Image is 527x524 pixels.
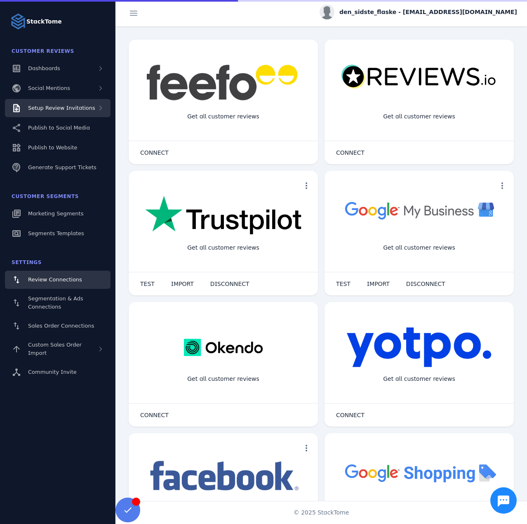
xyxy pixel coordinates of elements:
[346,327,492,368] img: yotpo.png
[132,276,163,292] button: TEST
[328,407,373,423] button: CONNECT
[5,317,111,335] a: Sales Order Connections
[328,276,359,292] button: TEST
[376,106,462,127] div: Get all customer reviews
[140,150,169,156] span: CONNECT
[359,276,398,292] button: IMPORT
[163,276,202,292] button: IMPORT
[28,105,95,111] span: Setup Review Invitations
[298,177,315,194] button: more
[5,158,111,177] a: Generate Support Tickets
[181,368,266,390] div: Get all customer reviews
[341,458,497,487] img: googleshopping.png
[320,5,517,19] button: den_sidste_flaske - [EMAIL_ADDRESS][DOMAIN_NAME]
[341,196,497,225] img: googlebusiness.png
[376,368,462,390] div: Get all customer reviews
[339,8,517,17] span: den_sidste_flaske - [EMAIL_ADDRESS][DOMAIN_NAME]
[210,281,249,287] span: DISCONNECT
[12,260,42,265] span: Settings
[336,412,365,418] span: CONNECT
[145,64,301,101] img: feefo.png
[494,177,511,194] button: more
[145,196,301,236] img: trustpilot.png
[5,139,111,157] a: Publish to Website
[145,458,301,495] img: facebook.png
[140,412,169,418] span: CONNECT
[132,407,177,423] button: CONNECT
[28,125,90,131] span: Publish to Social Media
[406,281,445,287] span: DISCONNECT
[367,281,390,287] span: IMPORT
[28,230,84,236] span: Segments Templates
[140,281,155,287] span: TEST
[320,5,334,19] img: profile.jpg
[181,237,266,259] div: Get all customer reviews
[398,276,454,292] button: DISCONNECT
[132,144,177,161] button: CONNECT
[28,342,82,356] span: Custom Sales Order Import
[28,369,77,375] span: Community Invite
[5,224,111,243] a: Segments Templates
[5,363,111,381] a: Community Invite
[28,85,70,91] span: Social Mentions
[336,281,351,287] span: TEST
[171,281,194,287] span: IMPORT
[5,271,111,289] a: Review Connections
[28,295,83,310] span: Segmentation & Ads Connections
[28,164,96,170] span: Generate Support Tickets
[12,194,79,199] span: Customer Segments
[12,48,74,54] span: Customer Reviews
[10,13,26,30] img: Logo image
[298,440,315,456] button: more
[341,64,497,90] img: reviewsio.svg
[28,144,77,151] span: Publish to Website
[181,106,266,127] div: Get all customer reviews
[376,237,462,259] div: Get all customer reviews
[28,65,60,71] span: Dashboards
[5,205,111,223] a: Marketing Segments
[370,499,468,521] div: Import Products from Google
[28,276,82,283] span: Review Connections
[5,119,111,137] a: Publish to Social Media
[26,17,62,26] strong: StackTome
[328,144,373,161] button: CONNECT
[202,276,258,292] button: DISCONNECT
[28,323,94,329] span: Sales Order Connections
[28,210,83,217] span: Marketing Segments
[184,327,263,368] img: okendo.webp
[5,290,111,315] a: Segmentation & Ads Connections
[294,508,349,517] span: © 2025 StackTome
[336,150,365,156] span: CONNECT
